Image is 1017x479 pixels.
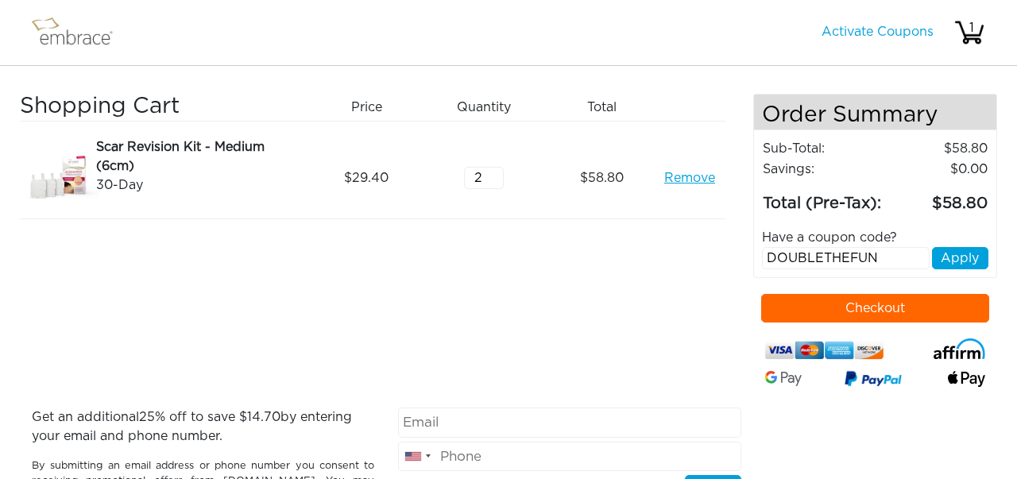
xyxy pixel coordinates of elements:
[20,137,99,218] img: 26525890-8dcd-11e7-bd72-02e45ca4b85b.jpeg
[762,180,887,216] td: Total (Pre-Tax):
[96,176,302,195] div: 30-Day
[398,442,741,472] input: Phone
[399,442,435,471] div: United States: +1
[20,94,302,121] h3: Shopping Cart
[314,94,431,121] div: Price
[28,13,131,52] img: logo.png
[664,168,715,187] a: Remove
[762,138,887,159] td: Sub-Total:
[932,247,988,269] button: Apply
[344,168,389,187] span: 29.40
[956,18,988,37] div: 1
[887,138,988,159] td: 58.80
[549,94,667,121] div: Total
[761,294,990,323] button: Checkout
[457,98,511,117] span: Quantity
[887,180,988,216] td: 58.80
[750,228,1001,247] div: Have a coupon code?
[822,25,934,38] a: Activate Coupons
[96,137,302,176] div: Scar Revision Kit - Medium (6cm)
[247,411,280,423] span: 14.70
[139,411,155,423] span: 25
[887,159,988,180] td: 0.00
[32,408,374,446] p: Get an additional % off to save $ by entering your email and phone number.
[953,17,985,48] img: cart
[398,408,741,438] input: Email
[765,371,802,385] img: Google-Pay-Logo.svg
[934,338,985,359] img: affirm-logo.svg
[754,95,997,130] h4: Order Summary
[762,159,887,180] td: Savings :
[765,338,884,363] img: credit-cards.png
[953,25,985,38] a: 1
[845,368,903,392] img: paypal-v3.png
[948,371,985,386] img: fullApplePay.png
[580,168,624,187] span: 58.80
